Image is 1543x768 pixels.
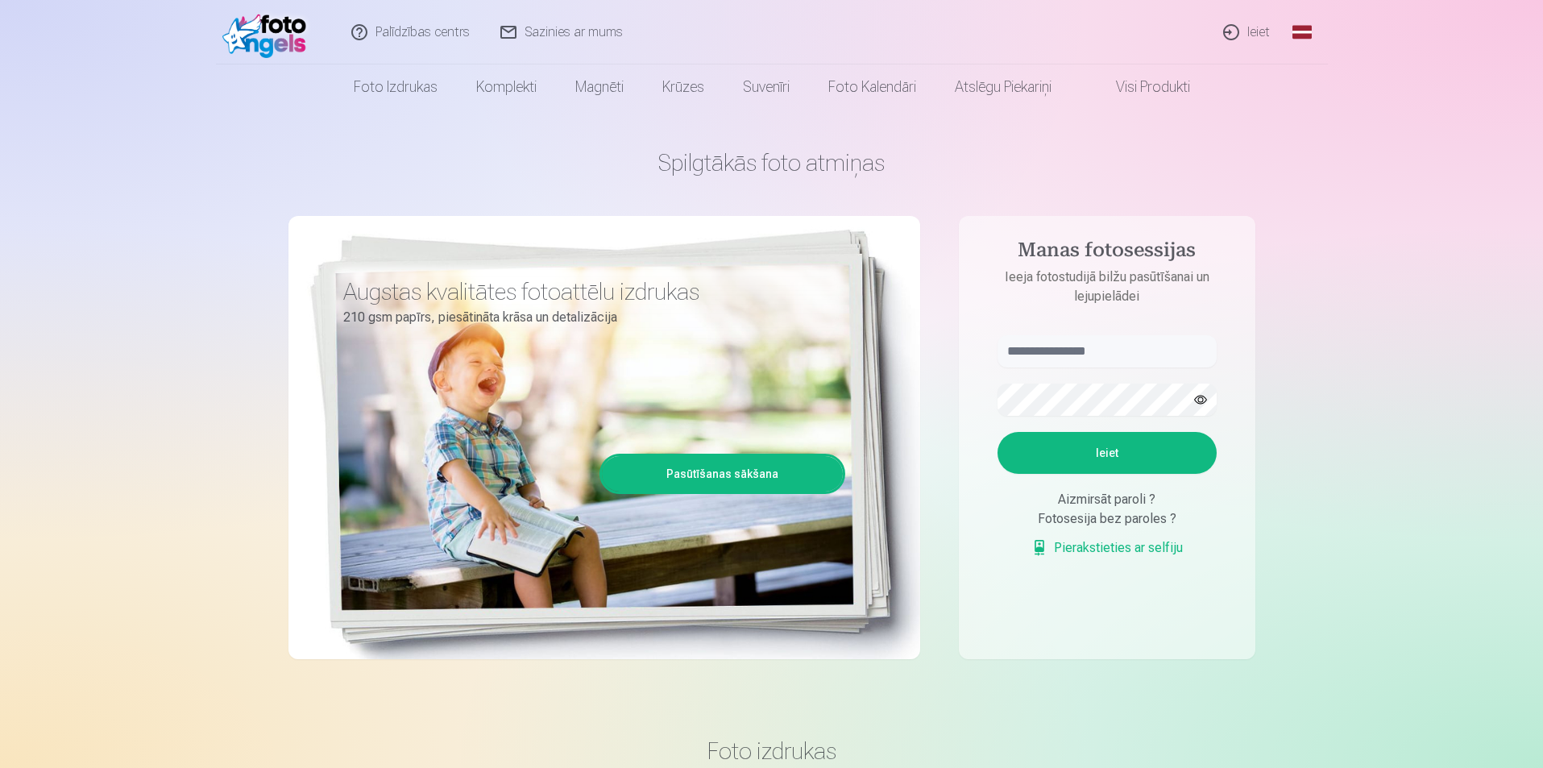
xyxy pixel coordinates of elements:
[643,64,724,110] a: Krūzes
[998,509,1217,529] div: Fotosesija bez paroles ?
[301,737,1242,766] h3: Foto izdrukas
[556,64,643,110] a: Magnēti
[998,432,1217,474] button: Ieiet
[981,239,1233,268] h4: Manas fotosessijas
[724,64,809,110] a: Suvenīri
[334,64,457,110] a: Foto izdrukas
[809,64,935,110] a: Foto kalendāri
[981,268,1233,306] p: Ieeja fotostudijā bilžu pasūtīšanai un lejupielādei
[222,6,315,58] img: /fa1
[343,306,833,329] p: 210 gsm papīrs, piesātināta krāsa un detalizācija
[343,277,833,306] h3: Augstas kvalitātes fotoattēlu izdrukas
[998,490,1217,509] div: Aizmirsāt paroli ?
[457,64,556,110] a: Komplekti
[935,64,1071,110] a: Atslēgu piekariņi
[1031,538,1183,558] a: Pierakstieties ar selfiju
[602,456,843,492] a: Pasūtīšanas sākšana
[288,148,1255,177] h1: Spilgtākās foto atmiņas
[1071,64,1209,110] a: Visi produkti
